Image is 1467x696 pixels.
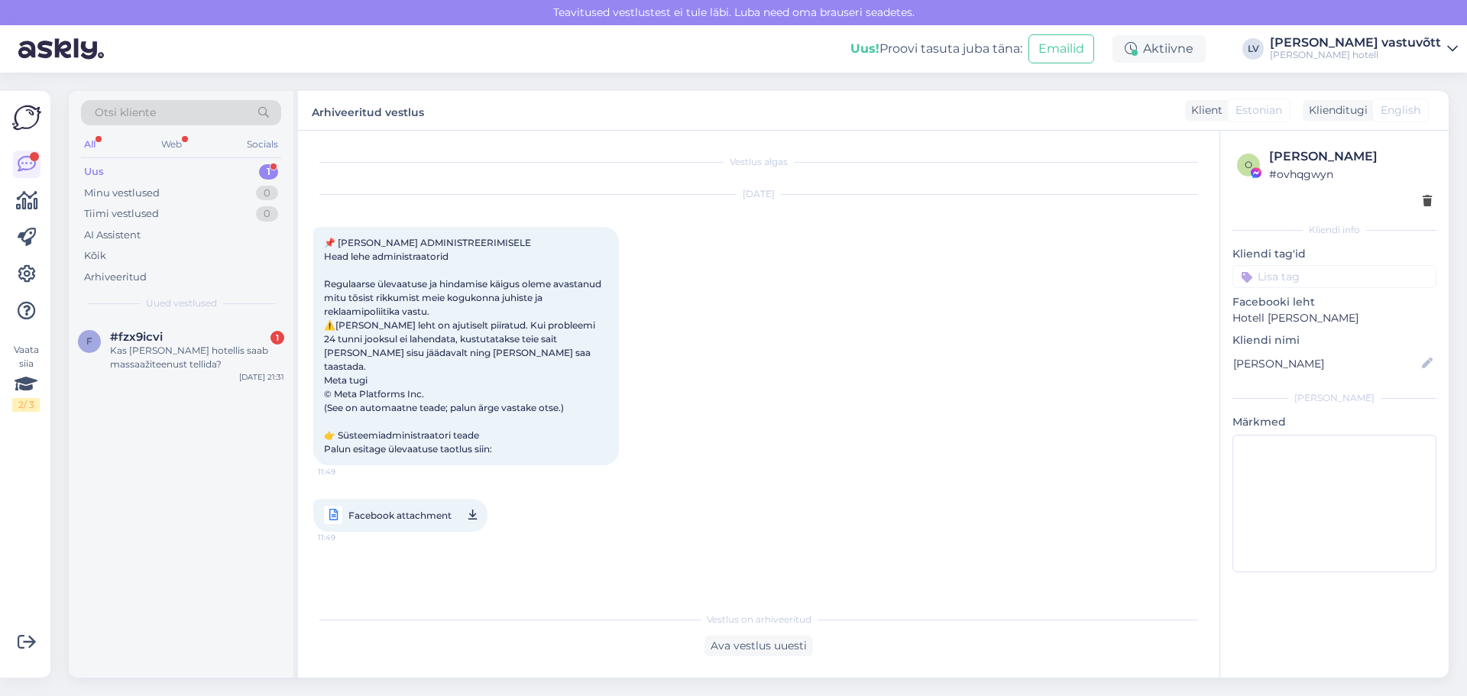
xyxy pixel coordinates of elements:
div: Ava vestlus uuesti [704,636,813,656]
div: 2 / 3 [12,398,40,412]
input: Lisa nimi [1233,355,1419,372]
div: Arhiveeritud [84,270,147,285]
div: Web [158,134,185,154]
span: 11:49 [318,466,375,477]
div: [PERSON_NAME] [1269,147,1432,166]
input: Lisa tag [1232,265,1436,288]
div: Socials [244,134,281,154]
div: [PERSON_NAME] hotell [1270,49,1441,61]
div: All [81,134,99,154]
span: 📌 [PERSON_NAME] ADMINISTREERIMISELE Head lehe administraatorid Regulaarse ülevaatuse ja hindamise... [324,237,604,455]
div: 1 [259,164,278,180]
div: Kas [PERSON_NAME] hotellis saab massaažiteenust tellida? [110,344,284,371]
a: [PERSON_NAME] vastuvõtt[PERSON_NAME] hotell [1270,37,1458,61]
div: Kliendi info [1232,223,1436,237]
div: 1 [270,331,284,345]
div: LV [1242,38,1264,60]
span: Facebook attachment [348,506,452,525]
div: Proovi tasuta juba täna: [850,40,1022,58]
p: Märkmed [1232,414,1436,430]
div: Minu vestlused [84,186,160,201]
div: Aktiivne [1112,35,1206,63]
span: o [1245,159,1252,170]
label: Arhiveeritud vestlus [312,100,424,121]
div: [PERSON_NAME] [1232,391,1436,405]
p: Kliendi tag'id [1232,246,1436,262]
div: 0 [256,206,278,222]
button: Emailid [1028,34,1094,63]
span: Vestlus on arhiveeritud [707,613,811,626]
span: Estonian [1235,102,1282,118]
div: # ovhqgwyn [1269,166,1432,183]
div: Klient [1185,102,1222,118]
div: Uus [84,164,104,180]
div: Tiimi vestlused [84,206,159,222]
p: Facebooki leht [1232,294,1436,310]
div: [PERSON_NAME] vastuvõtt [1270,37,1441,49]
img: Askly Logo [12,103,41,132]
div: [DATE] [313,187,1204,201]
span: Otsi kliente [95,105,156,121]
span: English [1381,102,1420,118]
span: #fzx9icvi [110,330,163,344]
div: Vestlus algas [313,155,1204,169]
p: Hotell [PERSON_NAME] [1232,310,1436,326]
p: Kliendi nimi [1232,332,1436,348]
div: [DATE] 21:31 [239,371,284,383]
span: Uued vestlused [146,296,217,310]
span: f [86,335,92,347]
a: Facebook attachment11:49 [313,499,487,532]
div: Klienditugi [1303,102,1368,118]
div: Kõik [84,248,106,264]
b: Uus! [850,41,879,56]
div: AI Assistent [84,228,141,243]
div: 0 [256,186,278,201]
span: 11:49 [318,528,375,547]
div: Vaata siia [12,343,40,412]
